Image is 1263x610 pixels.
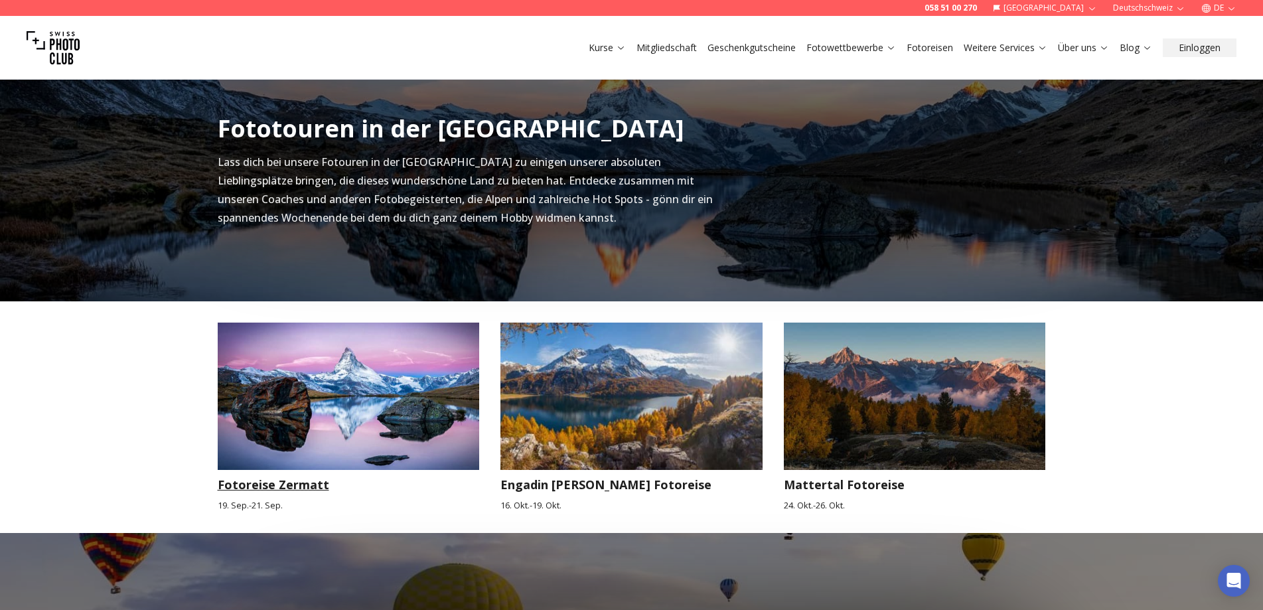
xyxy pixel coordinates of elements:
[806,41,896,54] a: Fotowettbewerbe
[1053,38,1114,57] button: Über uns
[218,499,480,512] small: 19. Sep. - 21. Sep.
[1120,41,1152,54] a: Blog
[218,115,684,142] h2: Fototouren in der [GEOGRAPHIC_DATA]
[27,21,80,74] img: Swiss photo club
[218,155,713,225] span: Lass dich bei unsere Fotouren in der [GEOGRAPHIC_DATA] zu einigen unserer absoluten Lieblingsplät...
[1163,38,1236,57] button: Einloggen
[500,499,763,512] small: 16. Okt. - 19. Okt.
[583,38,631,57] button: Kurse
[771,315,1059,477] img: Mattertal Fotoreise
[907,41,953,54] a: Fotoreisen
[500,323,763,512] a: Engadin Herbst FotoreiseEngadin [PERSON_NAME] Fotoreise16. Okt.-19. Okt.
[218,475,480,494] h3: Fotoreise Zermatt
[1114,38,1157,57] button: Blog
[901,38,958,57] button: Fotoreisen
[1058,41,1109,54] a: Über uns
[958,38,1053,57] button: Weitere Services
[500,475,763,494] h3: Engadin [PERSON_NAME] Fotoreise
[702,38,801,57] button: Geschenkgutscheine
[589,41,626,54] a: Kurse
[218,323,480,470] img: Fotoreise Zermatt
[636,41,697,54] a: Mitgliedschaft
[707,41,796,54] a: Geschenkgutscheine
[1218,565,1250,597] div: Open Intercom Messenger
[487,315,775,477] img: Engadin Herbst Fotoreise
[784,475,1046,494] h3: Mattertal Fotoreise
[218,323,480,512] a: Fotoreise ZermattFotoreise Zermatt19. Sep.-21. Sep.
[631,38,702,57] button: Mitgliedschaft
[964,41,1047,54] a: Weitere Services
[784,499,1046,512] small: 24. Okt. - 26. Okt.
[801,38,901,57] button: Fotowettbewerbe
[925,3,977,13] a: 058 51 00 270
[784,323,1046,512] a: Mattertal FotoreiseMattertal Fotoreise24. Okt.-26. Okt.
